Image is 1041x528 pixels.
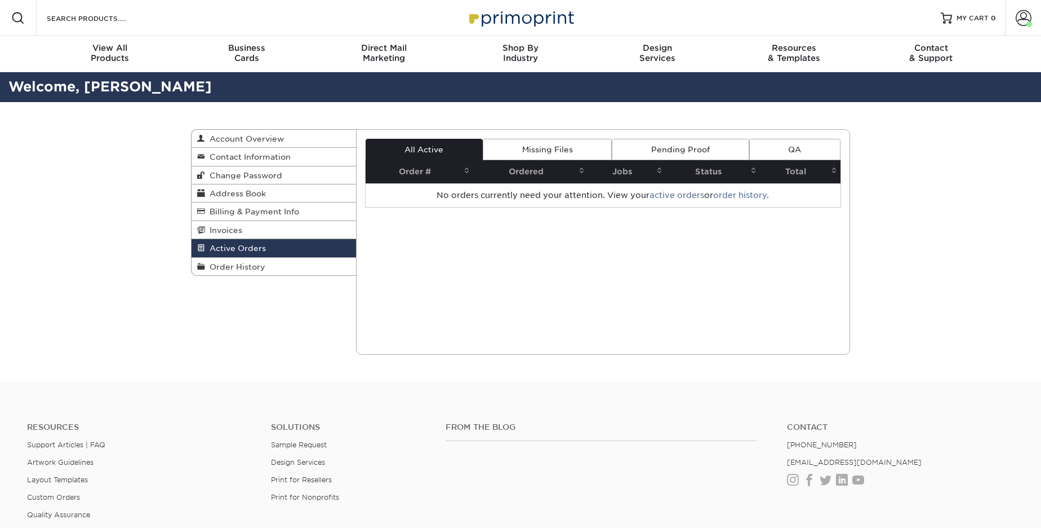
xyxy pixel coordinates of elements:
[666,160,760,183] th: Status
[27,493,80,501] a: Custom Orders
[366,183,841,207] td: No orders currently need your attention. View your or .
[205,244,266,253] span: Active Orders
[205,189,266,198] span: Address Book
[42,43,179,63] div: Products
[452,36,589,72] a: Shop ByIndustry
[589,36,726,72] a: DesignServices
[726,36,862,72] a: Resources& Templates
[726,43,862,63] div: & Templates
[588,160,666,183] th: Jobs
[27,476,88,484] a: Layout Templates
[787,458,922,467] a: [EMAIL_ADDRESS][DOMAIN_NAME]
[179,36,315,72] a: BusinessCards
[787,423,1014,432] a: Contact
[192,258,356,275] a: Order History
[452,43,589,63] div: Industry
[649,191,704,200] a: active orders
[366,160,473,183] th: Order #
[862,43,999,63] div: & Support
[205,171,282,180] span: Change Password
[749,139,840,160] a: QA
[589,43,726,53] span: Design
[192,166,356,184] a: Change Password
[27,441,105,449] a: Support Articles | FAQ
[760,160,840,183] th: Total
[179,43,315,63] div: Cards
[205,207,299,216] span: Billing & Payment Info
[46,11,155,25] input: SEARCH PRODUCTS.....
[205,134,284,143] span: Account Overview
[726,43,862,53] span: Resources
[271,493,339,501] a: Print for Nonprofits
[366,139,483,160] a: All Active
[27,423,254,432] h4: Resources
[271,423,428,432] h4: Solutions
[42,43,179,53] span: View All
[27,511,90,519] a: Quality Assurance
[446,423,757,432] h4: From the Blog
[192,184,356,203] a: Address Book
[713,191,767,200] a: order history
[27,458,94,467] a: Artwork Guidelines
[271,441,327,449] a: Sample Request
[862,43,999,53] span: Contact
[192,221,356,239] a: Invoices
[192,239,356,257] a: Active Orders
[192,203,356,221] a: Billing & Payment Info
[862,36,999,72] a: Contact& Support
[315,43,452,53] span: Direct Mail
[464,6,577,30] img: Primoprint
[271,476,332,484] a: Print for Resellers
[192,148,356,166] a: Contact Information
[957,14,989,23] span: MY CART
[205,226,242,235] span: Invoices
[205,152,291,161] span: Contact Information
[991,14,996,22] span: 0
[205,262,265,271] span: Order History
[589,43,726,63] div: Services
[179,43,315,53] span: Business
[452,43,589,53] span: Shop By
[315,36,452,72] a: Direct MailMarketing
[612,139,749,160] a: Pending Proof
[483,139,612,160] a: Missing Files
[787,441,857,449] a: [PHONE_NUMBER]
[473,160,588,183] th: Ordered
[192,130,356,148] a: Account Overview
[271,458,325,467] a: Design Services
[315,43,452,63] div: Marketing
[42,36,179,72] a: View AllProducts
